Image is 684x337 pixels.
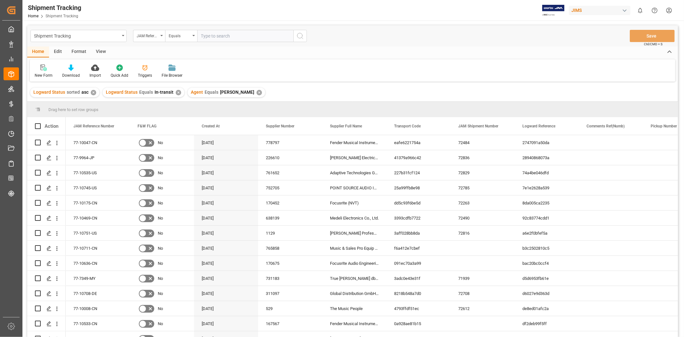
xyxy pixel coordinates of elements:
span: No [158,181,163,195]
span: No [158,256,163,271]
div: Download [62,73,80,78]
div: 77-10751-US [66,226,130,240]
button: Help Center [647,3,662,18]
span: No [158,211,163,226]
div: [DATE] [194,195,258,210]
div: [DATE] [194,211,258,225]
div: Adaptive Technologies Group [322,165,386,180]
div: 41379a966c42 [386,150,451,165]
div: Global Distribution GmbH (Reloop)(W/T*)- [322,286,386,301]
span: No [158,166,163,180]
div: Press SPACE to select this row. [27,226,66,241]
button: open menu [165,30,197,42]
div: 25a99ffb8e98 [386,180,451,195]
div: 72612 [451,301,515,316]
div: View [91,47,111,57]
div: 77-10535-US [66,165,130,180]
div: Medeli Electronics Co., Ltd. [322,211,386,225]
button: show 0 new notifications [633,3,647,18]
div: ✕ [91,90,96,95]
div: 72816 [451,226,515,240]
span: JAM Reference Number [73,124,114,128]
div: Action [45,123,58,129]
div: Focusrite Audio Engineering [322,256,386,271]
div: 0a928ae81b15 [386,316,451,331]
div: [DATE] [194,180,258,195]
div: [DATE] [194,256,258,271]
div: Fender Musical Instruments Corp. [322,316,386,331]
div: 72484 [451,135,515,150]
div: ✕ [176,90,181,95]
span: Pickup Number [651,124,677,128]
div: d6027e9d363d [515,286,579,301]
div: bac20bc0ccf4 [515,256,579,271]
div: POINT SOURCE AUDIO Inc (T) [322,180,386,195]
div: 8218b548a7d0 [386,286,451,301]
div: 731183 [258,271,322,286]
div: The Music People [322,301,386,316]
div: 77-10636-CN [66,256,130,271]
div: [DATE] [194,135,258,150]
span: Created At [202,124,220,128]
span: Agent [191,90,203,95]
div: Press SPACE to select this row. [27,271,66,286]
span: No [158,135,163,150]
div: 1129 [258,226,322,240]
div: Focusrite (NVT) [322,195,386,210]
a: Home [28,14,38,18]
div: 72785 [451,180,515,195]
span: Logward Reference [522,124,555,128]
div: 77-9964-JP [66,150,130,165]
div: 71939 [451,271,515,286]
div: Press SPACE to select this row. [27,316,66,331]
div: 72263 [451,195,515,210]
div: [DATE] [194,241,258,255]
div: [DATE] [194,165,258,180]
div: 091ec70a3a99 [386,256,451,271]
div: 77-10711-CN [66,241,130,255]
span: Equals [205,90,218,95]
span: No [158,271,163,286]
span: No [158,286,163,301]
span: Comments Ref(Numb) [587,124,625,128]
div: JIMS [569,6,630,15]
img: Exertis%20JAM%20-%20Email%20Logo.jpg_1722504956.jpg [542,5,564,16]
div: [DATE] [194,226,258,240]
div: 72829 [451,165,515,180]
span: No [158,151,163,165]
span: Equals [139,90,153,95]
div: 170452 [258,195,322,210]
div: 167567 [258,316,322,331]
div: 77-10047-CN [66,135,130,150]
div: Equals [169,31,190,39]
div: [DATE] [194,301,258,316]
div: df2deb99f5ff [515,316,579,331]
div: 226610 [258,150,322,165]
div: 77-10708-DE [66,286,130,301]
span: Logward Status [106,90,138,95]
div: 72490 [451,211,515,225]
div: Press SPACE to select this row. [27,241,66,256]
div: [PERSON_NAME] Electric Co., Ltd. [322,150,386,165]
button: JIMS [569,4,633,16]
div: 77-10745-US [66,180,130,195]
span: No [158,316,163,331]
span: No [158,301,163,316]
div: Home [27,47,49,57]
div: Press SPACE to select this row. [27,165,66,180]
div: 77-10175-CN [66,195,130,210]
div: 77-10469-CN [66,211,130,225]
div: Press SPACE to select this row. [27,150,66,165]
span: No [158,226,163,241]
div: 72708 [451,286,515,301]
div: Press SPACE to select this row. [27,211,66,226]
span: Transport Code [394,124,421,128]
span: F&W FLAG [138,124,156,128]
div: 638139 [258,211,322,225]
div: 3adc0e43e31f [386,271,451,286]
div: 227b31fcf124 [386,165,451,180]
div: b3c2502810c5 [515,241,579,255]
span: asc [81,90,89,95]
div: 74a4be046dfd [515,165,579,180]
span: sorted [67,90,80,95]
